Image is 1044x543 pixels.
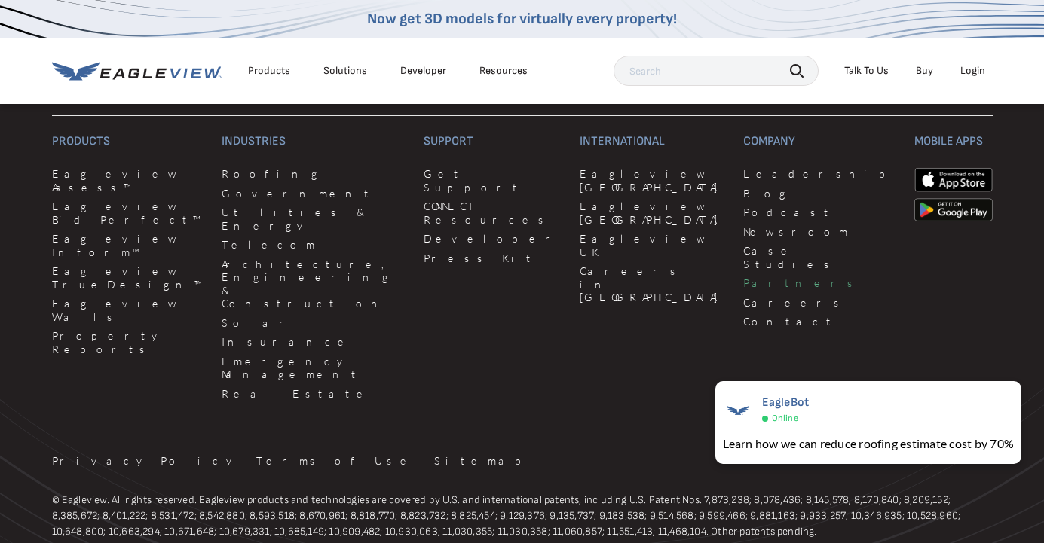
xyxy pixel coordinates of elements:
[580,200,725,226] a: Eagleview [GEOGRAPHIC_DATA]
[222,258,406,310] a: Architecture, Engineering & Construction
[256,454,416,468] a: Terms of Use
[52,232,204,258] a: Eagleview Inform™
[52,200,204,226] a: Eagleview Bid Perfect™
[914,167,993,191] img: apple-app-store.png
[743,187,896,200] a: Blog
[52,329,204,355] a: Property Reports
[580,134,725,149] h3: International
[844,64,889,78] div: Talk To Us
[222,335,406,349] a: Insurance
[743,315,896,328] a: Contact
[743,167,896,181] a: Leadership
[222,167,406,181] a: Roofing
[580,232,725,258] a: Eagleview UK
[400,64,446,78] a: Developer
[52,454,238,468] a: Privacy Policy
[222,316,406,330] a: Solar
[424,167,562,194] a: Get Support
[743,206,896,219] a: Podcast
[424,232,562,246] a: Developer
[222,187,406,200] a: Government
[479,64,528,78] div: Resources
[762,395,810,410] span: EagleBot
[52,134,204,149] h3: Products
[914,134,993,149] h3: Mobile Apps
[916,64,933,78] a: Buy
[743,225,896,239] a: Newsroom
[743,296,896,310] a: Careers
[424,134,562,149] h3: Support
[743,276,896,290] a: Partners
[52,167,204,194] a: Eagleview Assess™
[52,492,993,539] p: © Eagleview. All rights reserved. Eagleview products and technologies are covered by U.S. and int...
[222,238,406,252] a: Telecom
[772,413,798,424] span: Online
[222,387,406,401] a: Real Estate
[222,134,406,149] h3: Industries
[367,10,677,28] a: Now get 3D models for virtually every property!
[743,244,896,270] a: Case Studies
[914,198,993,222] img: google-play-store_b9643a.png
[222,355,406,381] a: Emergency Management
[424,200,562,226] a: CONNECT Resources
[743,134,896,149] h3: Company
[52,264,204,291] a: Eagleview TrueDesign™
[723,435,1014,453] div: Learn how we can reduce roofing estimate cost by 70%
[614,56,819,86] input: Search
[960,64,985,78] div: Login
[424,252,562,265] a: Press Kit
[580,167,725,194] a: Eagleview [GEOGRAPHIC_DATA]
[580,264,725,304] a: Careers in [GEOGRAPHIC_DATA]
[222,206,406,232] a: Utilities & Energy
[723,395,753,426] img: EagleBot
[323,64,367,78] div: Solutions
[248,64,290,78] div: Products
[434,454,532,468] a: Sitemap
[52,297,204,323] a: Eagleview Walls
